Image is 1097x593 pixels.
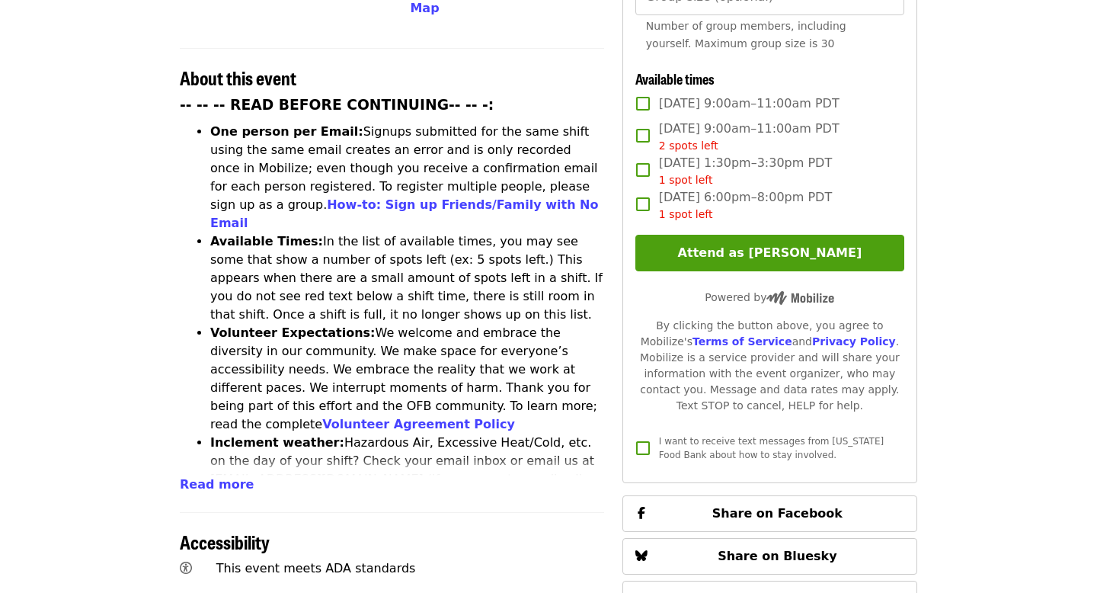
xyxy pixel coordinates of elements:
[659,120,840,154] span: [DATE] 9:00am–11:00am PDT
[635,235,904,271] button: Attend as [PERSON_NAME]
[622,495,917,532] button: Share on Facebook
[659,174,713,186] span: 1 spot left
[410,1,439,15] span: Map
[210,434,604,525] li: Hazardous Air, Excessive Heat/Cold, etc. on the day of your shift? Check your email inbox or emai...
[659,208,713,220] span: 1 spot left
[659,436,884,460] span: I want to receive text messages from [US_STATE] Food Bank about how to stay involved.
[622,538,917,575] button: Share on Bluesky
[659,188,832,223] span: [DATE] 6:00pm–8:00pm PDT
[766,291,834,305] img: Powered by Mobilize
[210,197,599,230] a: How-to: Sign up Friends/Family with No Email
[210,123,604,232] li: Signups submitted for the same shift using the same email creates an error and is only recorded o...
[180,477,254,492] span: Read more
[712,506,843,521] span: Share on Facebook
[635,318,904,414] div: By clicking the button above, you agree to Mobilize's and . Mobilize is a service provider and wi...
[812,335,896,348] a: Privacy Policy
[180,97,494,113] strong: -- -- -- READ BEFORE CONTINUING-- -- -:
[635,69,715,88] span: Available times
[210,232,604,324] li: In the list of available times, you may see some that show a number of spots left (ex: 5 spots le...
[210,124,363,139] strong: One person per Email:
[646,20,846,50] span: Number of group members, including yourself. Maximum group size is 30
[210,435,344,450] strong: Inclement weather:
[180,561,192,575] i: universal-access icon
[692,335,792,348] a: Terms of Service
[180,64,296,91] span: About this event
[216,561,416,575] span: This event meets ADA standards
[705,291,834,303] span: Powered by
[659,154,832,188] span: [DATE] 1:30pm–3:30pm PDT
[210,324,604,434] li: We welcome and embrace the diversity in our community. We make space for everyone’s accessibility...
[322,417,515,431] a: Volunteer Agreement Policy
[180,528,270,555] span: Accessibility
[210,234,323,248] strong: Available Times:
[718,549,837,563] span: Share on Bluesky
[659,139,718,152] span: 2 spots left
[659,95,840,113] span: [DATE] 9:00am–11:00am PDT
[210,325,376,340] strong: Volunteer Expectations:
[180,476,254,494] button: Read more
